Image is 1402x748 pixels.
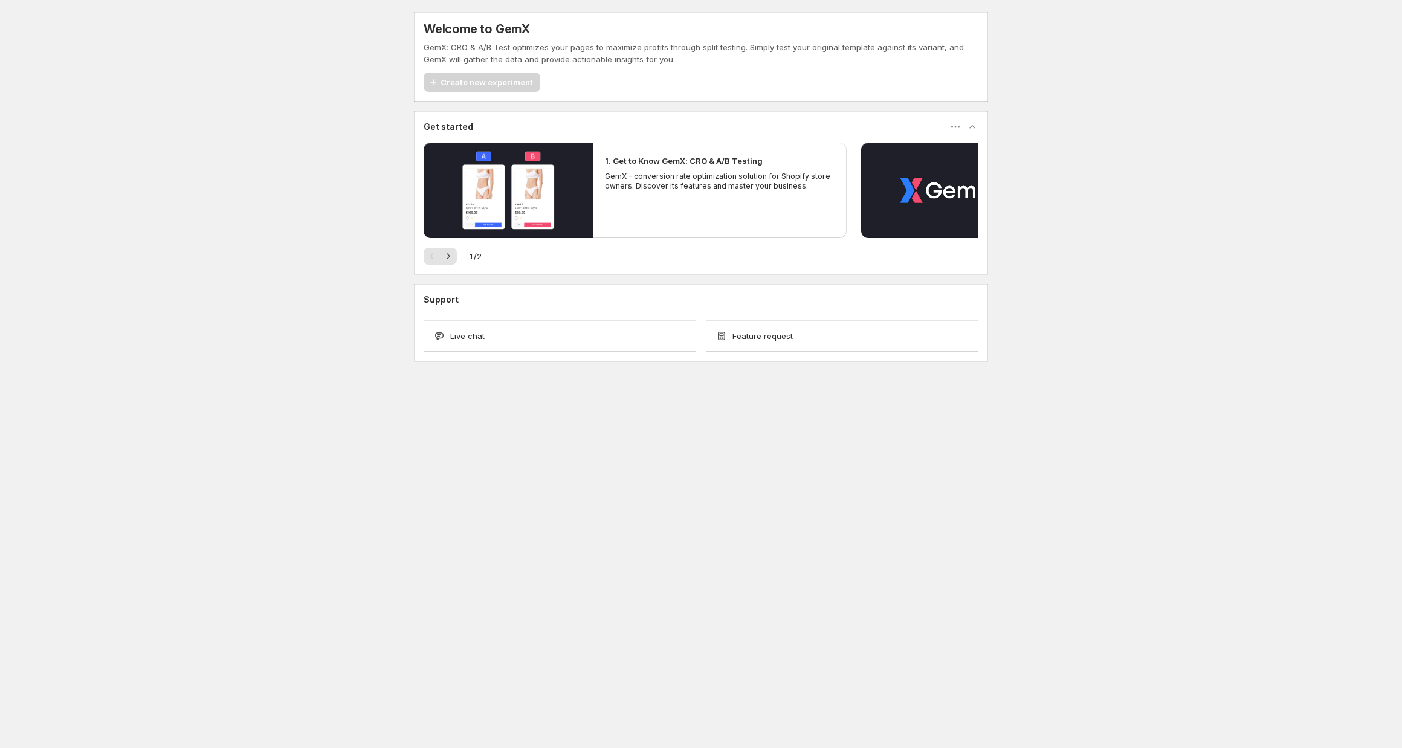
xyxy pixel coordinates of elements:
[424,294,459,306] h3: Support
[732,330,793,342] span: Feature request
[424,22,530,36] h5: Welcome to GemX
[450,330,485,342] span: Live chat
[605,172,835,191] p: GemX - conversion rate optimization solution for Shopify store owners. Discover its features and ...
[605,155,763,167] h2: 1. Get to Know GemX: CRO & A/B Testing
[469,250,482,262] span: 1 / 2
[424,121,473,133] h3: Get started
[424,41,978,65] p: GemX: CRO & A/B Test optimizes your pages to maximize profits through split testing. Simply test ...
